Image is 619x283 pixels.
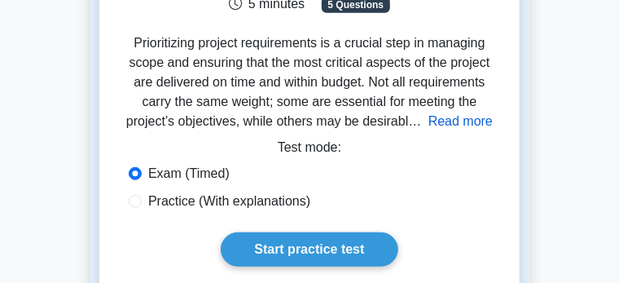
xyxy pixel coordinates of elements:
[126,36,490,128] span: Prioritizing project requirements is a crucial step in managing scope and ensuring that the most ...
[119,138,500,164] div: Test mode:
[428,112,493,131] button: Read more
[148,192,310,211] label: Practice (With explanations)
[148,164,230,184] label: Exam (Timed)
[221,232,397,267] a: Start practice test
